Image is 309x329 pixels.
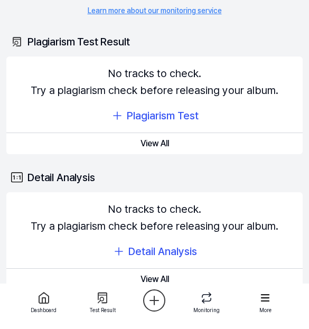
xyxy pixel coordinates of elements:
button: View All [6,133,303,154]
div: No tracks to check. Try a plagiarism check before releasing your album. [31,201,278,234]
button: View All [6,269,303,290]
div: No tracks to check. Try a plagiarism check before releasing your album. [31,65,278,99]
a: Monitoring [188,286,226,317]
div: Monitoring [193,306,220,314]
div: Plagiarism Test [127,107,199,124]
div: Dashboard [31,306,57,314]
div: Detail Analysis [6,163,303,192]
a: Dashboard [25,286,63,317]
div: Plagiarism Test Result [6,27,303,57]
a: View All [6,274,303,284]
div: Test Result [89,306,116,314]
a: More [246,286,284,317]
div: More [259,306,271,314]
a: View All [6,138,303,148]
div: Detail Analysis [128,243,197,260]
a: Learn more about our monitoring service [88,6,222,16]
a: Test Result [83,286,121,317]
button: Plagiarism Test [111,107,199,124]
button: Detail Analysis [113,243,197,260]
